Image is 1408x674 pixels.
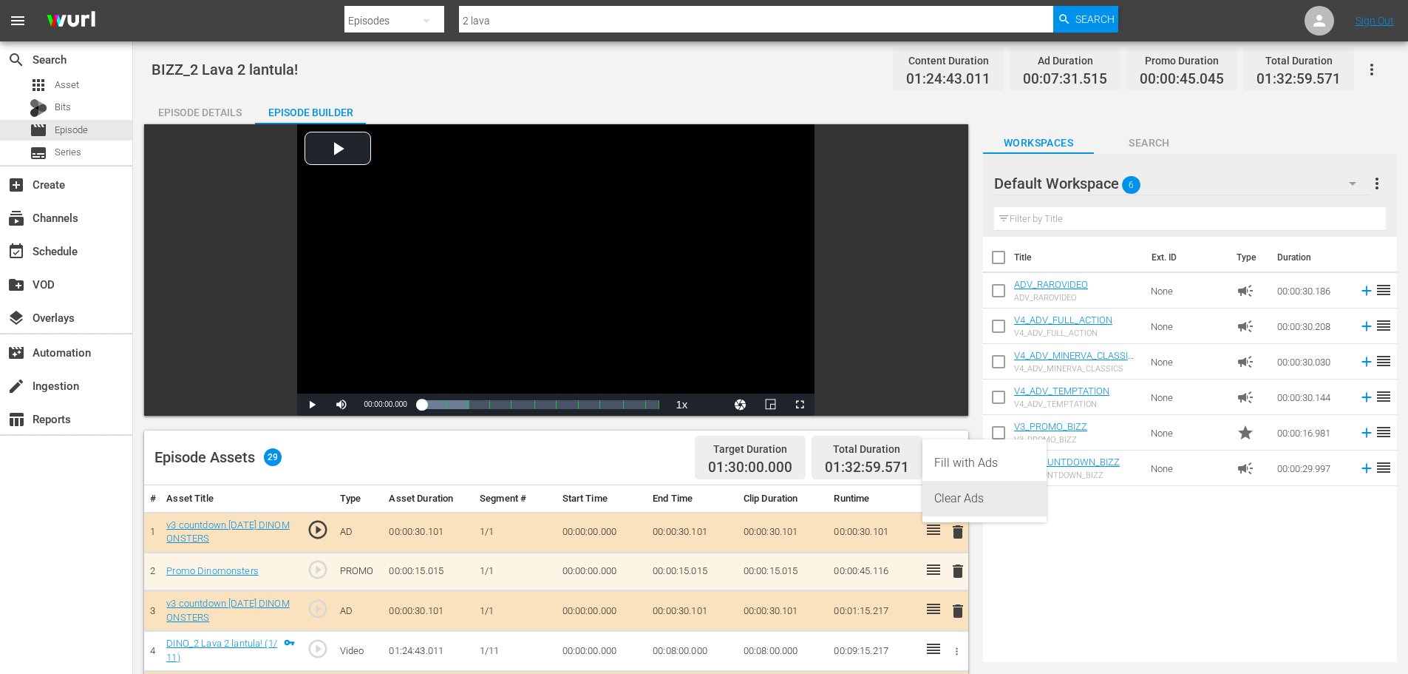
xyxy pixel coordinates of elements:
td: 00:00:30.208 [1271,309,1353,344]
span: Overlays [7,309,25,327]
th: Ext. ID [1143,237,1228,278]
span: Ad [1237,388,1254,406]
span: Search [1094,134,1205,152]
span: Automation [7,344,25,362]
span: more_vert [1368,175,1386,192]
th: Runtime [828,485,919,513]
span: delete [949,602,967,620]
button: Mute [327,394,356,416]
td: 00:00:16.981 [1271,415,1353,451]
div: V4_ADV_TEMPTATION [1014,400,1109,409]
td: None [1145,344,1231,380]
div: Promo Duration [1140,50,1224,71]
button: Jump To Time [726,394,755,416]
div: V3_PROMO_BIZZ [1014,435,1087,445]
th: Start Time [557,485,647,513]
a: Sign Out [1356,15,1394,27]
button: Picture-in-Picture [755,394,785,416]
th: Title [1014,237,1143,278]
span: Series [30,144,47,162]
span: Ad [1237,459,1254,477]
span: 00:07:31.515 [1023,71,1107,88]
span: Ad [1237,282,1254,300]
div: Target Duration [708,439,792,459]
span: Bits [55,100,71,115]
span: reorder [1375,352,1392,370]
span: BIZZ_2 Lava 2 lantula! [152,61,298,78]
div: Episode Assets [154,448,282,466]
span: play_circle_outline [307,519,329,541]
td: 00:00:00.000 [557,552,647,591]
span: 01:24:43.011 [906,71,990,88]
span: reorder [1375,281,1392,299]
span: Ad [1237,317,1254,335]
td: 00:00:30.186 [1271,273,1353,309]
svg: Add to Episode [1358,389,1375,405]
div: Default Workspace [994,163,1370,204]
span: menu [9,12,27,30]
td: None [1145,415,1231,451]
span: play_circle_outline [307,559,329,581]
span: Channels [7,209,25,227]
a: v3 countdown [DATE] DINOMONSTERS [166,598,289,623]
svg: Add to Episode [1358,283,1375,299]
td: 00:00:00.000 [557,631,647,671]
button: more_vert [1368,166,1386,201]
button: Episode Details [144,95,255,124]
div: Fill with Ads [934,445,1035,481]
td: None [1145,309,1231,344]
td: 00:00:30.101 [383,512,474,552]
button: Play [297,394,327,416]
td: 00:00:00.000 [557,512,647,552]
svg: Add to Episode [1358,318,1375,334]
button: Episode Builder [255,95,366,124]
span: Promo [1237,424,1254,442]
th: Asset Duration [383,485,474,513]
div: Total Duration [1256,50,1341,71]
span: 29 [264,448,282,466]
span: Episode [30,121,47,139]
span: reorder [1375,459,1392,476]
th: Type [334,485,384,513]
a: V4_ADV_TEMPTATION [1014,385,1109,397]
a: V3_PROMO_BIZZ [1014,421,1087,432]
td: 1 [144,512,160,552]
svg: Add to Episode [1358,354,1375,370]
img: ans4CAIJ8jUAAAAAAAAAAAAAAAAAAAAAAAAgQb4GAAAAAAAAAAAAAAAAAAAAAAAAJMjXAAAAAAAAAAAAAAAAAAAAAAAAgAT5G... [35,4,106,38]
div: V4_ADV_FULL_ACTION [1014,328,1112,338]
button: delete [949,561,967,582]
td: 00:00:30.101 [647,512,738,552]
div: Content Duration [906,50,990,71]
span: Search [7,51,25,69]
td: PROMO [334,552,384,591]
td: 00:00:45.116 [828,552,919,591]
button: delete [949,600,967,621]
div: Episode Builder [255,95,366,130]
div: Episode Details [144,95,255,130]
td: 00:00:30.144 [1271,380,1353,415]
div: ADV_RAROVIDEO [1014,293,1088,303]
td: 1/1 [474,552,556,591]
td: 00:09:15.217 [828,631,919,671]
td: 1/1 [474,591,556,631]
span: 01:32:59.571 [1256,71,1341,88]
td: 00:00:30.101 [383,591,474,631]
td: 00:00:15.015 [647,552,738,591]
td: AD [334,512,384,552]
a: V10_COUNTDOWN_BIZZ [1014,456,1120,468]
span: Workspaces [983,134,1094,152]
span: reorder [1375,388,1392,405]
td: 00:00:30.101 [738,512,829,552]
span: delete [949,562,967,580]
span: VOD [7,276,25,294]
div: Progress Bar [422,400,660,409]
td: AD [334,591,384,631]
td: 00:00:30.101 [828,512,919,552]
div: Clear Ads [934,481,1035,516]
span: 6 [1122,169,1140,200]
td: 00:00:29.997 [1271,451,1353,486]
a: V4_ADV_FULL_ACTION [1014,314,1112,326]
th: End Time [647,485,738,513]
td: 00:00:15.015 [383,552,474,591]
td: 1/1 [474,512,556,552]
